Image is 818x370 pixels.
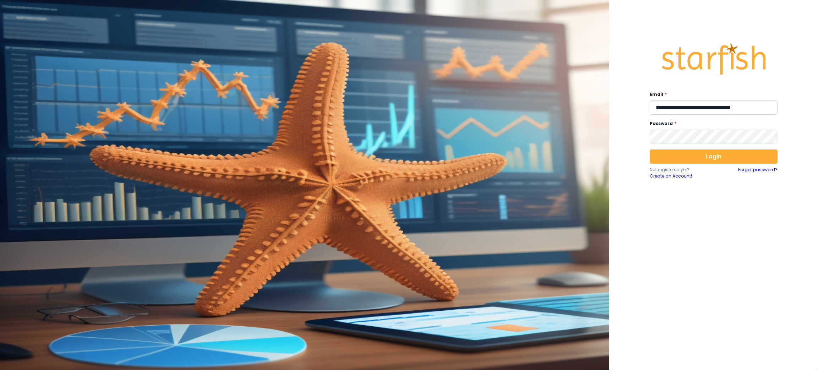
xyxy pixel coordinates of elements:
img: Logo.42cb71d561138c82c4ab.png [660,37,767,81]
a: Forgot password? [738,167,778,179]
p: Not registered yet? [650,167,714,173]
label: Password [650,120,773,127]
label: Email [650,91,773,98]
a: Create an Account! [650,173,714,179]
button: Login [650,149,778,164]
